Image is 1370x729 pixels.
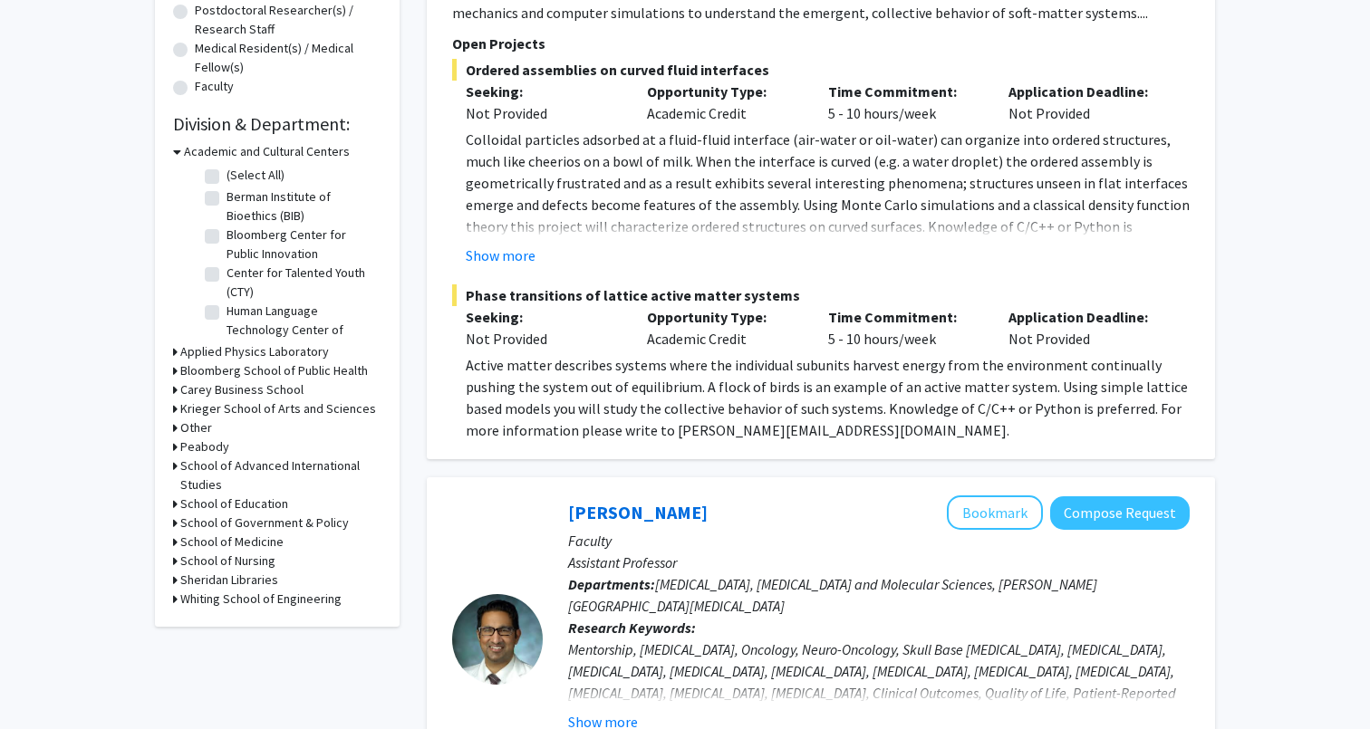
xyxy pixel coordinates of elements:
[195,77,234,96] label: Faculty
[466,245,535,266] button: Show more
[195,39,381,77] label: Medical Resident(s) / Medical Fellow(s)
[995,81,1176,124] div: Not Provided
[180,532,284,552] h3: School of Medicine
[828,81,982,102] p: Time Commitment:
[647,306,801,328] p: Opportunity Type:
[227,225,377,264] label: Bloomberg Center for Public Innovation
[180,418,212,437] h3: Other
[1050,496,1190,530] button: Compose Request to Raj Mukherjee
[568,552,1190,573] p: Assistant Professor
[466,306,620,328] p: Seeking:
[568,501,708,523] a: [PERSON_NAME]
[995,306,1176,350] div: Not Provided
[466,102,620,124] div: Not Provided
[227,264,377,302] label: Center for Talented Youth (CTY)
[647,81,801,102] p: Opportunity Type:
[466,81,620,102] p: Seeking:
[452,33,1190,54] p: Open Projects
[184,142,350,161] h3: Academic and Cultural Centers
[568,575,1097,615] span: [MEDICAL_DATA], [MEDICAL_DATA] and Molecular Sciences, [PERSON_NAME][GEOGRAPHIC_DATA][MEDICAL_DATA]
[568,530,1190,552] p: Faculty
[227,302,377,359] label: Human Language Technology Center of Excellence (HLTCOE)
[227,187,377,225] label: Berman Institute of Bioethics (BIB)
[466,354,1190,441] p: Active matter describes systems where the individual subunits harvest energy from the environment...
[14,647,77,715] iframe: Chat
[227,166,285,185] label: (Select All)
[173,113,381,135] h2: Division & Department:
[828,306,982,328] p: Time Commitment:
[815,306,996,350] div: 5 - 10 hours/week
[180,342,329,361] h3: Applied Physics Laboratory
[180,437,229,456] h3: Peabody
[180,380,304,399] h3: Carey Business School
[180,513,349,532] h3: School of Government & Policy
[452,284,1190,306] span: Phase transitions of lattice active matter systems
[180,590,342,609] h3: Whiting School of Engineering
[452,59,1190,81] span: Ordered assemblies on curved fluid interfaces
[466,129,1190,259] p: Colloidal particles adsorbed at a fluid-fluid interface (air-water or oil-water) can organize int...
[568,575,655,593] b: Departments:
[633,306,815,350] div: Academic Credit
[195,1,381,39] label: Postdoctoral Researcher(s) / Research Staff
[180,399,376,418] h3: Krieger School of Arts and Sciences
[815,81,996,124] div: 5 - 10 hours/week
[947,495,1043,530] button: Add Raj Mukherjee to Bookmarks
[568,619,696,637] b: Research Keywords:
[180,552,275,571] h3: School of Nursing
[180,361,368,380] h3: Bloomberg School of Public Health
[180,456,381,494] h3: School of Advanced International Studies
[1008,306,1163,328] p: Application Deadline:
[1008,81,1163,102] p: Application Deadline:
[180,571,278,590] h3: Sheridan Libraries
[180,494,288,513] h3: School of Education
[466,328,620,350] div: Not Provided
[633,81,815,124] div: Academic Credit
